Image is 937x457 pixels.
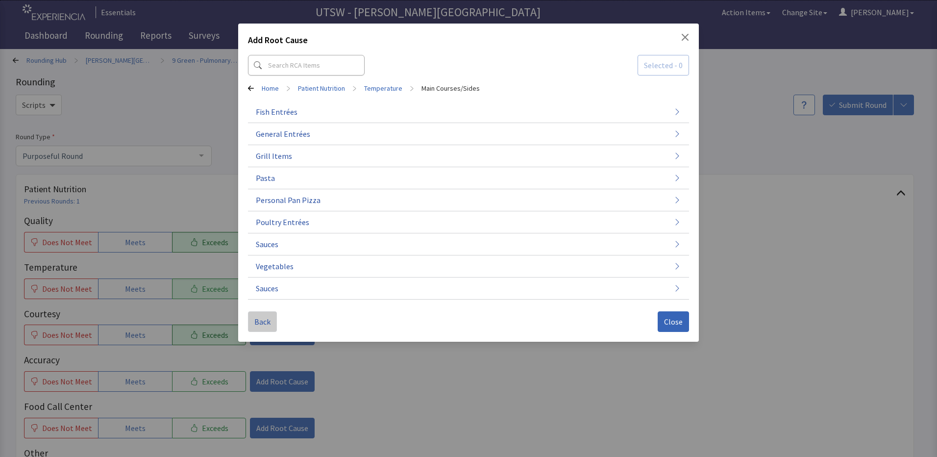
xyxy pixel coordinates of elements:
[248,101,689,123] button: Fish Entrées
[248,55,365,76] input: Search RCA Items
[256,106,297,118] span: Fish Entrées
[248,278,689,300] button: Sauces
[248,123,689,145] button: General Entrées
[254,316,271,328] span: Back
[248,33,308,51] h2: Add Root Cause
[256,282,278,294] span: Sauces
[256,260,294,272] span: Vegetables
[287,78,290,98] span: >
[248,189,689,211] button: Personal Pan Pizza
[256,238,278,250] span: Sauces
[658,311,689,332] button: Close
[256,216,309,228] span: Poultry Entrées
[262,83,279,93] a: Home
[298,83,345,93] a: Patient Nutrition
[256,150,292,162] span: Grill Items
[256,128,310,140] span: General Entrées
[248,167,689,189] button: Pasta
[256,194,321,206] span: Personal Pan Pizza
[248,255,689,278] button: Vegetables
[248,233,689,255] button: Sauces
[248,145,689,167] button: Grill Items
[256,172,275,184] span: Pasta
[421,83,480,93] a: Main Courses/Sides
[248,311,277,332] button: Back
[681,33,689,41] button: Close
[248,211,689,233] button: Poultry Entrées
[353,78,356,98] span: >
[364,83,402,93] a: Temperature
[410,78,414,98] span: >
[664,316,683,328] span: Close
